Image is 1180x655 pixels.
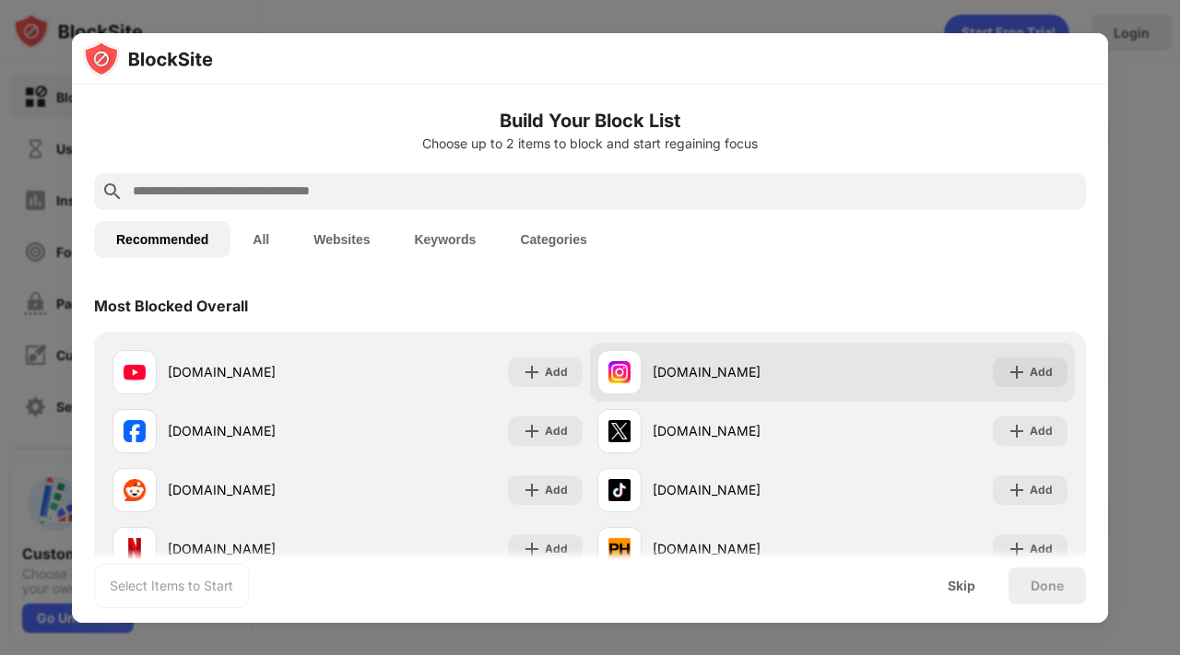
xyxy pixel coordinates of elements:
img: favicons [608,538,631,560]
div: Choose up to 2 items to block and start regaining focus [94,136,1086,151]
img: logo-blocksite.svg [83,41,213,77]
button: Categories [498,221,608,258]
button: Websites [291,221,392,258]
h6: Build Your Block List [94,107,1086,135]
img: search.svg [101,181,124,203]
div: [DOMAIN_NAME] [168,421,348,440]
div: Done [1031,579,1064,593]
img: favicons [608,361,631,383]
div: Add [1030,481,1053,499]
button: Keywords [392,221,498,258]
div: Add [545,540,568,558]
button: All [230,221,291,258]
img: favicons [124,420,146,442]
div: Add [545,422,568,440]
img: favicons [124,538,146,560]
div: [DOMAIN_NAME] [653,421,832,440]
button: Recommended [94,221,230,258]
div: [DOMAIN_NAME] [653,362,832,381]
div: Add [545,363,568,381]
div: [DOMAIN_NAME] [168,362,348,381]
img: favicons [608,420,631,442]
div: [DOMAIN_NAME] [653,539,832,558]
div: Skip [948,579,975,593]
img: favicons [124,479,146,501]
div: Add [1030,363,1053,381]
div: Most Blocked Overall [94,297,248,315]
div: Add [1030,422,1053,440]
div: [DOMAIN_NAME] [168,539,348,558]
div: Select Items to Start [110,577,233,595]
div: [DOMAIN_NAME] [653,480,832,499]
img: favicons [124,361,146,383]
img: favicons [608,479,631,501]
div: Add [545,481,568,499]
div: Add [1030,540,1053,558]
div: [DOMAIN_NAME] [168,480,348,499]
